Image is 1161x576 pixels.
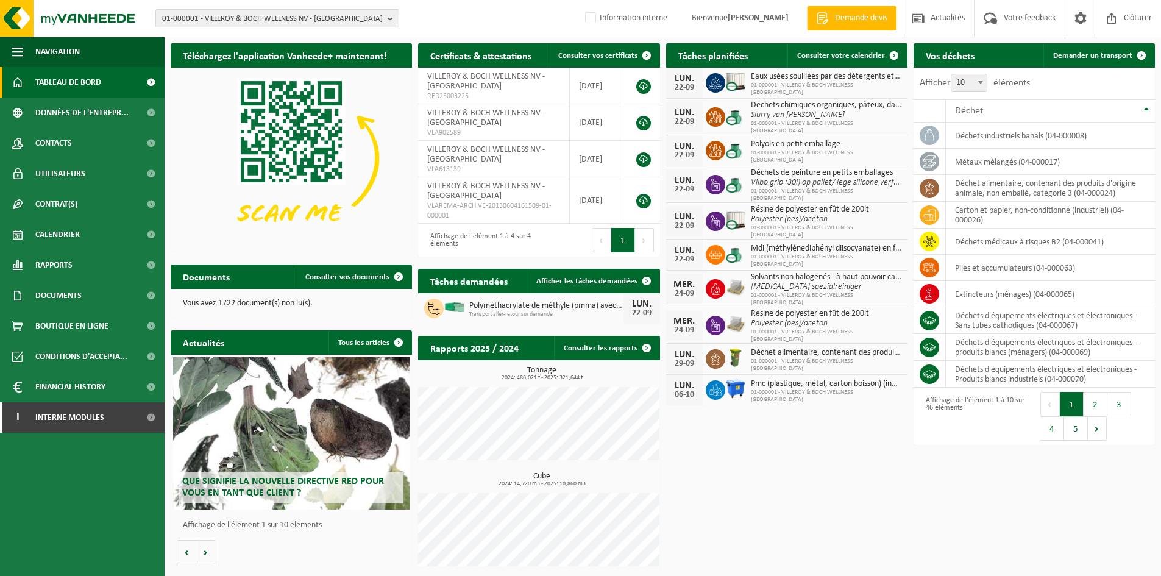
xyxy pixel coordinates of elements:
[427,91,560,101] span: RED25003225
[35,280,82,311] span: Documents
[751,149,901,164] span: 01-000001 - VILLEROY & BOCH WELLNESS [GEOGRAPHIC_DATA]
[832,12,890,24] span: Demande devis
[171,43,399,67] h2: Téléchargez l'application Vanheede+ maintenant!
[751,224,901,239] span: 01-000001 - VILLEROY & BOCH WELLNESS [GEOGRAPHIC_DATA]
[946,334,1155,361] td: déchets d'équipements électriques et électroniques - produits blancs (ménagers) (04-000069)
[527,269,659,293] a: Afficher les tâches demandées
[155,9,399,27] button: 01-000001 - VILLEROY & BOCH WELLNESS NV - [GEOGRAPHIC_DATA]
[672,212,697,222] div: LUN.
[797,52,885,60] span: Consulter votre calendrier
[666,43,760,67] h2: Tâches planifiées
[35,372,105,402] span: Financial History
[424,227,533,254] div: Affichage de l'élément 1 à 4 sur 4 éléments
[418,336,531,360] h2: Rapports 2025 / 2024
[35,311,108,341] span: Boutique en ligne
[725,105,746,126] img: PB-OT-0200-CU
[171,68,412,249] img: Download de VHEPlus App
[751,379,901,389] span: Pmc (plastique, métal, carton boisson) (industriel)
[173,357,410,510] a: Que signifie la nouvelle directive RED pour vous en tant que client ?
[570,141,623,177] td: [DATE]
[787,43,906,68] a: Consulter votre calendrier
[725,139,746,160] img: PB-OT-0200-CU
[672,350,697,360] div: LUN.
[946,229,1155,255] td: déchets médicaux à risques B2 (04-000041)
[751,282,862,291] i: [MEDICAL_DATA] spezialreiniger
[427,182,545,201] span: VILLEROY & BOCH WELLNESS NV - [GEOGRAPHIC_DATA]
[672,316,697,326] div: MER.
[751,205,901,215] span: Résine de polyester en fût de 200lt
[751,188,901,202] span: 01-000001 - VILLEROY & BOCH WELLNESS [GEOGRAPHIC_DATA]
[946,175,1155,202] td: déchet alimentaire, contenant des produits d'origine animale, non emballé, catégorie 3 (04-000024)
[725,379,746,399] img: WB-1100-HPE-BE-01
[469,311,623,318] span: Transport aller-retour sur demande
[946,255,1155,281] td: Piles et accumulateurs (04-000063)
[35,219,80,250] span: Calendrier
[1064,416,1088,441] button: 5
[751,272,901,282] span: Solvants non halogénés - à haut pouvoir calorifique en petits emballages (<200l)
[630,299,654,309] div: LUN.
[418,43,544,67] h2: Certificats & attestations
[570,104,623,141] td: [DATE]
[35,341,127,372] span: Conditions d'accepta...
[549,43,659,68] a: Consulter vos certificats
[946,307,1155,334] td: déchets d'équipements électriques et électroniques - Sans tubes cathodiques (04-000067)
[751,72,901,82] span: Eaux usées souillées par des détergents et savons
[751,389,901,404] span: 01-000001 - VILLEROY & BOCH WELLNESS [GEOGRAPHIC_DATA]
[672,280,697,290] div: MER.
[725,277,746,298] img: LP-PA-00000-WDN-11
[751,215,828,224] i: Polyester (pes)/aceton
[725,347,746,368] img: WB-0060-HPE-GN-50
[35,189,77,219] span: Contrat(s)
[427,108,545,127] span: VILLEROY & BOCH WELLNESS NV - [GEOGRAPHIC_DATA]
[12,402,23,433] span: I
[469,301,623,311] span: Polyméthacrylate de méthyle (pmma) avec fibre de verre
[751,82,901,96] span: 01-000001 - VILLEROY & BOCH WELLNESS [GEOGRAPHIC_DATA]
[418,269,520,293] h2: Tâches demandées
[672,176,697,185] div: LUN.
[570,68,623,104] td: [DATE]
[672,141,697,151] div: LUN.
[1040,416,1064,441] button: 4
[672,108,697,118] div: LUN.
[1060,392,1084,416] button: 1
[635,228,654,252] button: Next
[751,309,901,319] span: Résine de polyester en fût de 200lt
[751,348,901,358] span: Déchet alimentaire, contenant des produits d'origine animale, non emballé, catég...
[554,336,659,360] a: Consulter les rapports
[728,13,789,23] strong: [PERSON_NAME]
[35,98,129,128] span: Données de l'entrepr...
[946,202,1155,229] td: carton et papier, non-conditionné (industriel) (04-000026)
[951,74,987,92] span: 10
[672,360,697,368] div: 29-09
[914,43,987,67] h2: Vos déchets
[751,101,901,110] span: Déchets chimiques organiques, pâteux, dangereux
[751,329,901,343] span: 01-000001 - VILLEROY & BOCH WELLNESS [GEOGRAPHIC_DATA]
[424,481,659,487] span: 2024: 14,720 m3 - 2025: 10,860 m3
[611,228,635,252] button: 1
[725,314,746,335] img: LP-PA-00000-WDN-11
[183,299,400,308] p: Vous avez 1722 document(s) non lu(s).
[955,106,983,116] span: Déchet
[1084,392,1107,416] button: 2
[570,177,623,224] td: [DATE]
[751,110,845,119] i: Slurry van [PERSON_NAME]
[592,228,611,252] button: Previous
[946,149,1155,175] td: métaux mélangés (04-000017)
[35,67,101,98] span: Tableau de bord
[427,72,545,91] span: VILLEROY & BOCH WELLNESS NV - [GEOGRAPHIC_DATA]
[920,78,1030,88] label: Afficher éléments
[424,472,659,487] h3: Cube
[427,145,545,164] span: VILLEROY & BOCH WELLNESS NV - [GEOGRAPHIC_DATA]
[424,375,659,381] span: 2024: 486,021 t - 2025: 321,644 t
[751,120,901,135] span: 01-000001 - VILLEROY & BOCH WELLNESS [GEOGRAPHIC_DATA]
[305,273,389,281] span: Consulter vos documents
[672,118,697,126] div: 22-09
[328,330,411,355] a: Tous les articles
[1043,43,1154,68] a: Demander un transport
[725,173,746,194] img: PB-OT-0200-CU
[672,381,697,391] div: LUN.
[946,123,1155,149] td: déchets industriels banals (04-000008)
[920,391,1028,442] div: Affichage de l'élément 1 à 10 sur 46 éléments
[35,37,80,67] span: Navigation
[807,6,896,30] a: Demande devis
